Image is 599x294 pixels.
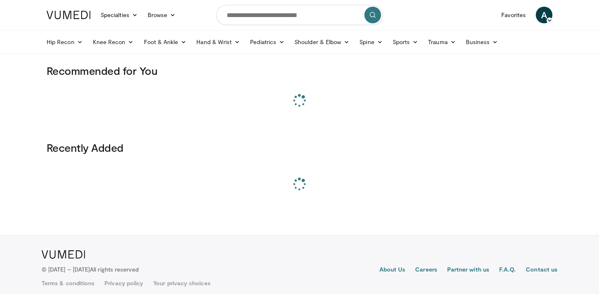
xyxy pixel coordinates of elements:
[536,7,552,23] a: A
[139,34,192,50] a: Foot & Ankle
[153,279,210,287] a: Your privacy choices
[42,279,94,287] a: Terms & conditions
[191,34,245,50] a: Hand & Wrist
[379,265,406,275] a: About Us
[90,266,139,273] span: All rights reserved
[423,34,461,50] a: Trauma
[245,34,290,50] a: Pediatrics
[290,34,354,50] a: Shoulder & Elbow
[96,7,143,23] a: Specialties
[47,11,91,19] img: VuMedi Logo
[42,265,139,274] p: © [DATE] – [DATE]
[42,34,88,50] a: Hip Recon
[216,5,383,25] input: Search topics, interventions
[104,279,143,287] a: Privacy policy
[499,265,516,275] a: F.A.Q.
[415,265,437,275] a: Careers
[88,34,139,50] a: Knee Recon
[447,265,489,275] a: Partner with us
[496,7,531,23] a: Favorites
[354,34,387,50] a: Spine
[461,34,503,50] a: Business
[388,34,423,50] a: Sports
[47,141,552,154] h3: Recently Added
[526,265,557,275] a: Contact us
[47,64,552,77] h3: Recommended for You
[143,7,181,23] a: Browse
[42,250,85,259] img: VuMedi Logo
